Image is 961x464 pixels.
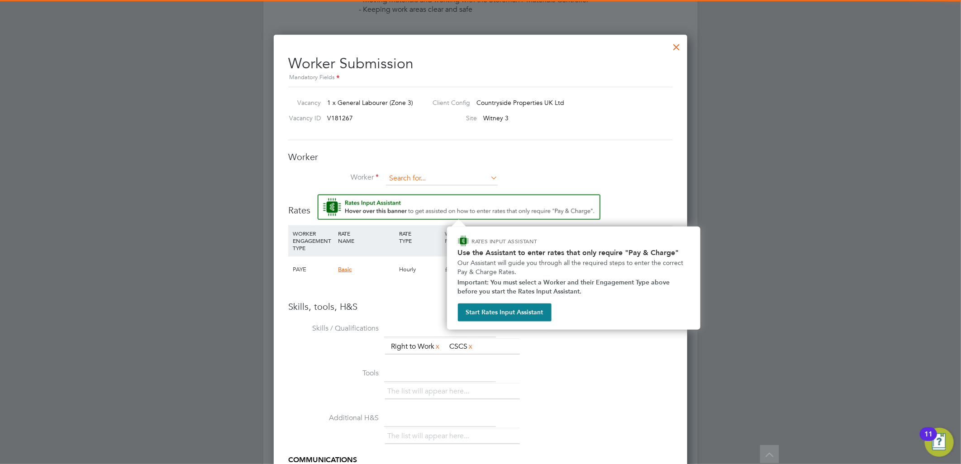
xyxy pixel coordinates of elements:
p: RATES INPUT ASSISTANT [472,237,585,245]
div: WORKER ENGAGEMENT TYPE [290,225,336,256]
img: ENGAGE Assistant Icon [458,236,469,246]
li: CSCS [446,341,477,353]
strong: Important: You must select a Worker and their Engagement Type above before you start the Rates In... [458,279,672,295]
button: Open Resource Center, 11 new notifications [925,428,954,457]
div: AGENCY MARKUP [579,225,625,249]
div: RATE TYPE [397,225,442,249]
div: WORKER PAY RATE [442,225,488,249]
h3: Rates [288,194,673,216]
div: AGENCY CHARGE RATE [625,225,671,256]
label: Vacancy ID [285,114,321,122]
span: V181267 [327,114,353,122]
button: Start Rates Input Assistant [458,303,552,322]
label: Tools [288,369,379,378]
span: Witney 3 [484,114,509,122]
span: Basic [338,265,352,273]
li: Right to Work [387,341,444,353]
div: 11 [924,434,932,446]
div: Hourly [397,256,442,283]
h2: Use the Assistant to enter rates that only require "Pay & Charge" [458,248,690,257]
a: x [467,341,474,352]
div: £12.60 [442,256,488,283]
div: HOLIDAY PAY [488,225,534,249]
h2: Worker Submission [288,47,673,83]
label: Client Config [426,99,471,107]
li: The list will appear here... [387,385,473,398]
a: x [434,341,441,352]
h3: Skills, tools, H&S [288,301,673,312]
span: 1 x General Labourer (Zone 3) [327,99,413,107]
h3: Worker [288,151,673,163]
button: Rate Assistant [318,194,600,220]
div: EMPLOYER COST [533,225,579,249]
li: The list will appear here... [387,430,473,442]
input: Search for... [386,172,498,185]
label: Worker [288,173,379,182]
label: Vacancy [285,99,321,107]
div: Mandatory Fields [288,73,673,83]
label: Site [426,114,477,122]
div: PAYE [290,256,336,283]
span: Countryside Properties UK Ltd [477,99,565,107]
p: Our Assistant will guide you through all the required steps to enter the correct Pay & Charge Rates. [458,259,690,276]
div: RATE NAME [336,225,397,249]
label: Additional H&S [288,413,379,423]
label: Skills / Qualifications [288,324,379,333]
div: How to input Rates that only require Pay & Charge [447,227,700,330]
